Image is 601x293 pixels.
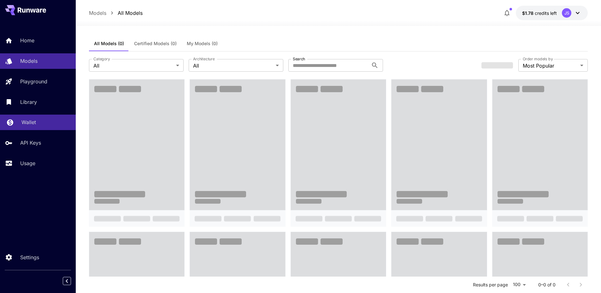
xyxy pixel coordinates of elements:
[523,56,553,62] label: Order models by
[473,282,508,288] p: Results per page
[20,159,35,167] p: Usage
[193,56,215,62] label: Architecture
[538,282,556,288] p: 0–0 of 0
[516,6,588,20] button: $1.78422JS
[20,78,47,85] p: Playground
[68,275,76,287] div: Collapse sidebar
[535,10,557,16] span: credits left
[523,62,578,69] span: Most Popular
[20,98,37,106] p: Library
[20,254,39,261] p: Settings
[93,62,174,69] span: All
[522,10,557,16] div: $1.78422
[293,56,305,62] label: Search
[89,9,143,17] nav: breadcrumb
[510,280,528,289] div: 100
[187,41,218,46] span: My Models (0)
[20,57,38,65] p: Models
[562,8,571,18] div: JS
[89,9,106,17] a: Models
[93,56,110,62] label: Category
[63,277,71,285] button: Collapse sidebar
[193,62,273,69] span: All
[20,139,41,146] p: API Keys
[21,118,36,126] p: Wallet
[94,41,124,46] span: All Models (0)
[118,9,143,17] a: All Models
[522,10,535,16] span: $1.78
[134,41,177,46] span: Certified Models (0)
[20,37,34,44] p: Home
